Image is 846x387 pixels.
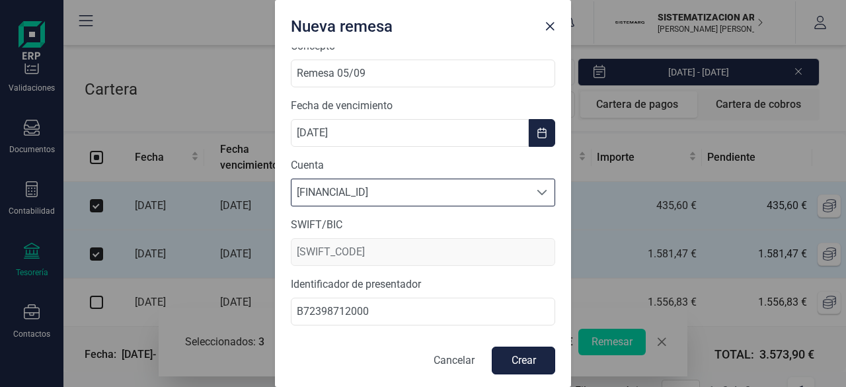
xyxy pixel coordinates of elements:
[529,119,555,147] button: Choose Date
[492,347,555,374] button: Crear
[434,353,475,368] p: Cancelar
[291,157,555,173] label: Cuenta
[291,217,555,233] label: SWIFT/BIC
[291,98,555,114] label: Fecha de vencimiento
[291,119,529,147] input: dd/mm/aaaa
[539,16,560,37] button: Close
[286,11,539,37] div: Nueva remesa
[291,277,555,292] label: Identificador de presentador
[291,179,529,206] span: [FINANCIAL_ID]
